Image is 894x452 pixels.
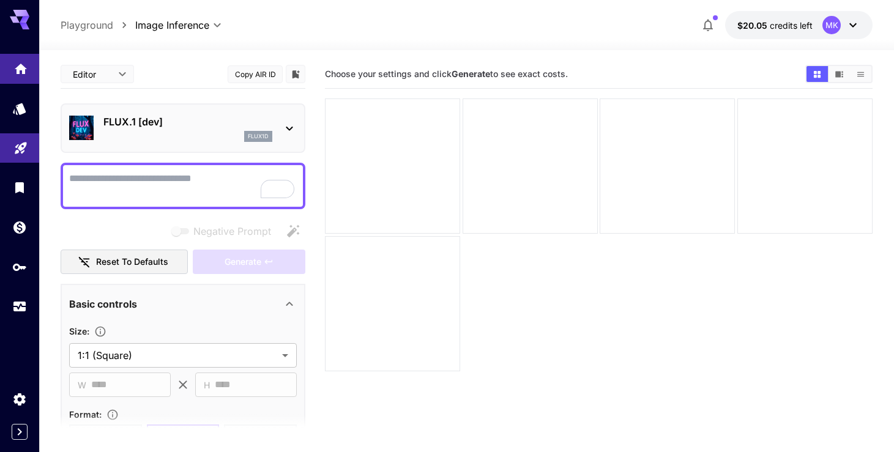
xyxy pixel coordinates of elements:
[69,409,102,420] span: Format :
[850,66,871,82] button: Show media in list view
[737,20,770,31] span: $20.05
[12,259,27,275] div: API Keys
[290,67,301,81] button: Add to library
[12,101,27,116] div: Models
[13,137,28,152] div: Playground
[12,391,27,407] div: Settings
[12,180,27,195] div: Library
[12,424,28,440] button: Expand sidebar
[78,378,86,392] span: W
[61,18,135,32] nav: breadcrumb
[193,224,271,239] span: Negative Prompt
[806,66,828,82] button: Show media in grid view
[69,171,297,201] textarea: To enrich screen reader interactions, please activate Accessibility in Grammarly extension settings
[805,65,873,83] div: Show media in grid viewShow media in video viewShow media in list view
[102,409,124,421] button: Choose the file format for the output image.
[73,68,111,81] span: Editor
[737,19,813,32] div: $20.05
[12,220,27,235] div: Wallet
[78,348,277,363] span: 1:1 (Square)
[61,18,113,32] a: Playground
[822,16,841,34] div: MK
[13,57,28,73] div: Home
[69,297,137,311] p: Basic controls
[228,65,283,83] button: Copy AIR ID
[248,132,269,141] p: flux1d
[770,20,813,31] span: credits left
[12,299,27,314] div: Usage
[325,69,568,79] span: Choose your settings and click to see exact costs.
[204,378,210,392] span: H
[135,18,209,32] span: Image Inference
[103,114,272,129] p: FLUX.1 [dev]
[169,223,281,239] span: Negative prompts are not compatible with the selected model.
[69,289,297,319] div: Basic controls
[829,66,850,82] button: Show media in video view
[89,325,111,338] button: Adjust the dimensions of the generated image by specifying its width and height in pixels, or sel...
[69,109,297,147] div: FLUX.1 [dev]flux1d
[61,250,188,275] button: Reset to defaults
[725,11,873,39] button: $20.05MK
[69,326,89,336] span: Size :
[452,69,490,79] b: Generate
